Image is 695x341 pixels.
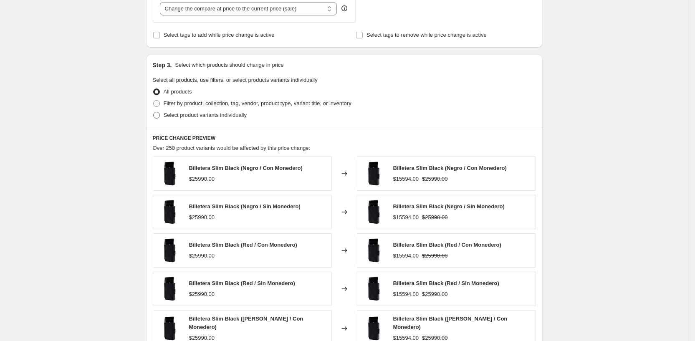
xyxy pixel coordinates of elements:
span: Select tags to add while price change is active [164,32,275,38]
img: slim_black_2_80x.jpg [157,316,182,341]
img: slim_black_2_80x.jpg [361,200,387,225]
span: Billetera Slim Black (Red / Con Monedero) [189,242,297,248]
p: Select which products should change in price [175,61,283,69]
strike: $25990.00 [422,175,447,183]
span: Select all products, use filters, or select products variants individually [153,77,318,83]
h2: Step 3. [153,61,172,69]
img: slim_black_2_80x.jpg [361,276,387,301]
div: help [340,4,349,13]
img: slim_black_2_80x.jpg [361,161,387,186]
span: All products [164,88,192,95]
span: Billetera Slim Black ([PERSON_NAME] / Con Monedero) [189,316,303,330]
div: $25990.00 [189,175,215,183]
span: Billetera Slim Black (Negro / Con Monedero) [393,165,507,171]
div: $15594.00 [393,175,419,183]
span: Billetera Slim Black ([PERSON_NAME] / Con Monedero) [393,316,508,330]
div: $25990.00 [189,252,215,260]
img: slim_black_2_80x.jpg [157,200,182,225]
strike: $25990.00 [422,252,447,260]
div: $15594.00 [393,252,419,260]
span: Select tags to remove while price change is active [366,32,487,38]
img: slim_black_2_80x.jpg [157,276,182,301]
div: $15594.00 [393,213,419,222]
span: Billetera Slim Black (Negro / Sin Monedero) [393,203,505,210]
img: slim_black_2_80x.jpg [361,316,387,341]
img: slim_black_2_80x.jpg [157,238,182,263]
strike: $25990.00 [422,213,447,222]
img: slim_black_2_80x.jpg [157,161,182,186]
div: $15594.00 [393,290,419,298]
span: Select product variants individually [164,112,247,118]
span: Billetera Slim Black (Red / Sin Monedero) [189,280,295,286]
img: slim_black_2_80x.jpg [361,238,387,263]
span: Billetera Slim Black (Negro / Sin Monedero) [189,203,301,210]
span: Billetera Slim Black (Negro / Con Monedero) [189,165,303,171]
span: Billetera Slim Black (Red / Sin Monedero) [393,280,499,286]
span: Over 250 product variants would be affected by this price change: [153,145,311,151]
div: $25990.00 [189,213,215,222]
strike: $25990.00 [422,290,447,298]
span: Billetera Slim Black (Red / Con Monedero) [393,242,501,248]
h6: PRICE CHANGE PREVIEW [153,135,536,141]
span: Filter by product, collection, tag, vendor, product type, variant title, or inventory [164,100,351,106]
div: $25990.00 [189,290,215,298]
